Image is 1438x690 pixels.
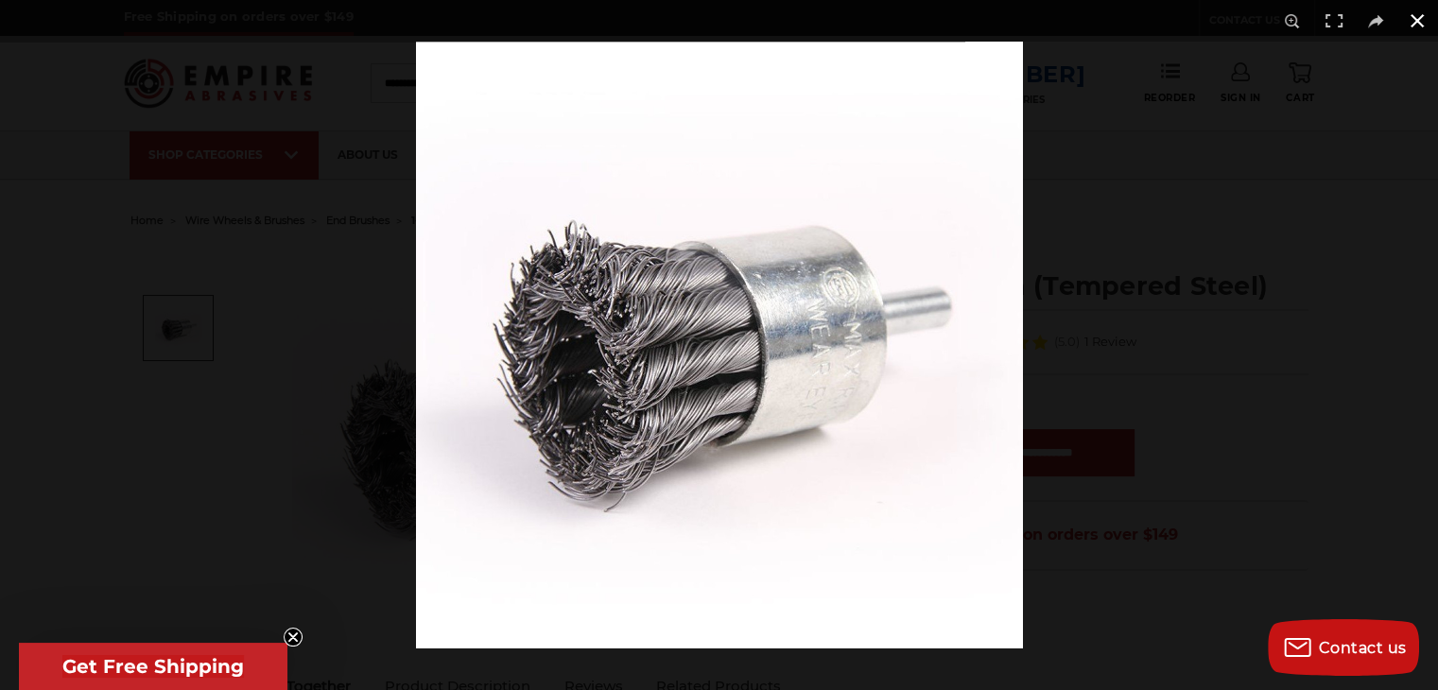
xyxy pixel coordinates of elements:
img: Knotted_Wire_End_Brush__1-1-8__89308.1570197108.jpg [416,42,1023,648]
button: Contact us [1268,619,1419,676]
span: Get Free Shipping [62,655,244,678]
div: Get Free ShippingClose teaser [19,643,287,690]
button: Close teaser [284,628,303,647]
span: Contact us [1319,639,1407,657]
